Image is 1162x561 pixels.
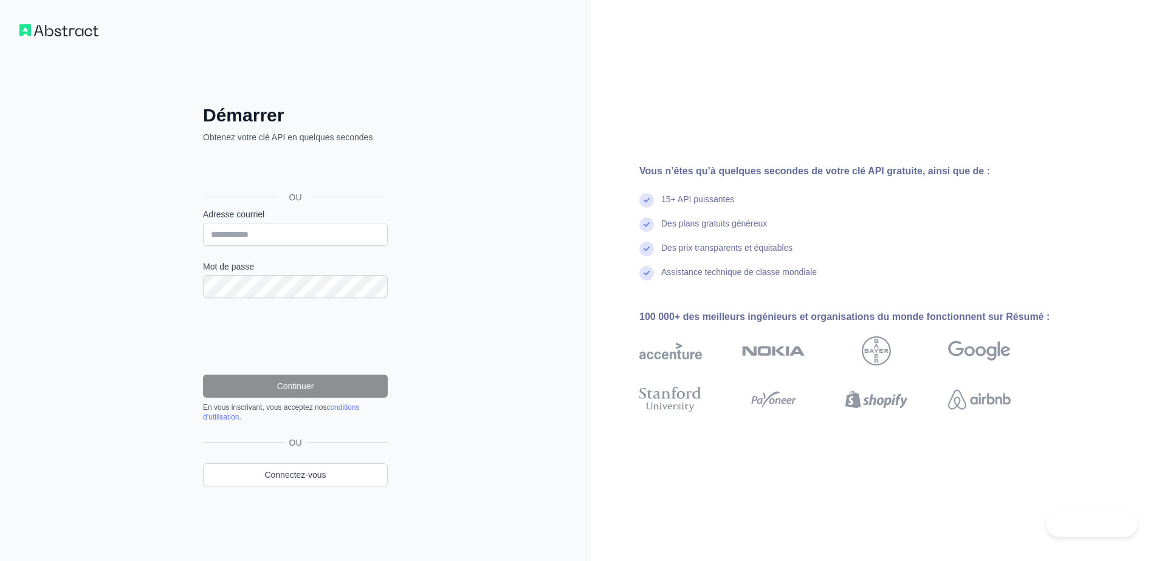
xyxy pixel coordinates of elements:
img: coche [639,193,654,208]
img: Accenture [639,336,702,365]
div: Assistance technique de classe mondiale [661,266,817,290]
div: Des prix transparents et équitables [661,242,792,266]
div: Des plans gratuits généreux [661,217,767,242]
div: En vous inscrivant, vous acceptez nos . [203,403,388,422]
span: OU [280,191,312,203]
h2: Démarrer [203,104,388,126]
img: Aéroport d’Airbnb [948,386,1011,413]
img: coche [639,242,654,256]
span: OU [284,437,307,449]
img: Bayer [862,336,891,365]
a: conditions d’utilisation [203,403,359,421]
a: Connectez-vous [203,463,388,486]
img: Shopify [845,386,908,413]
img: coche [639,266,654,280]
iframe: Bouton "Se connecter avec Google" [197,157,391,183]
label: Mot de passe [203,260,388,273]
div: 100 000+ des meilleurs ingénieurs et organisations du monde fonctionnent sur Résumé : [639,310,1050,324]
img: Google (en anglais) [948,336,1011,365]
img: Université de Stanford [639,386,702,413]
iframe: Toggle Customer Support [1046,511,1138,537]
img: Payoneer [747,386,800,413]
img: coche [639,217,654,232]
img: Nokia [742,336,805,365]
button: Continuer [203,375,388,398]
label: Adresse courriel [203,208,388,220]
iframe: reCAPTCHA [203,313,388,360]
div: Vous n’êtes qu’à quelques secondes de votre clé API gratuite, ainsi que de : [639,164,1050,178]
p: Obtenez votre clé API en quelques secondes [203,131,388,143]
img: Flux de travail [19,24,98,36]
div: 15+ API puissantes [661,193,734,217]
